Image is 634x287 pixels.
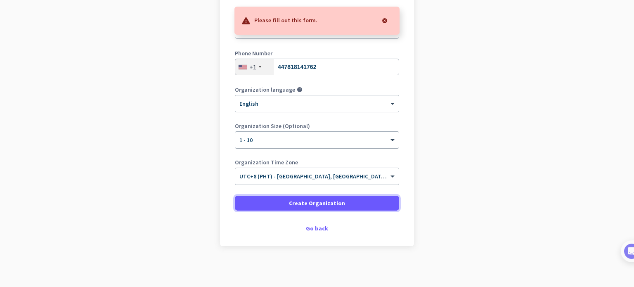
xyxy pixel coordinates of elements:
label: Phone Number [235,50,399,56]
p: Please fill out this form. [254,16,317,24]
i: help [297,87,303,93]
label: Organization language [235,87,295,93]
button: Create Organization [235,196,399,211]
input: 201-555-0123 [235,59,399,75]
label: Organization Time Zone [235,159,399,165]
div: Go back [235,225,399,231]
div: +1 [249,63,256,71]
label: Organization Size (Optional) [235,123,399,129]
span: Create Organization [289,199,345,207]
